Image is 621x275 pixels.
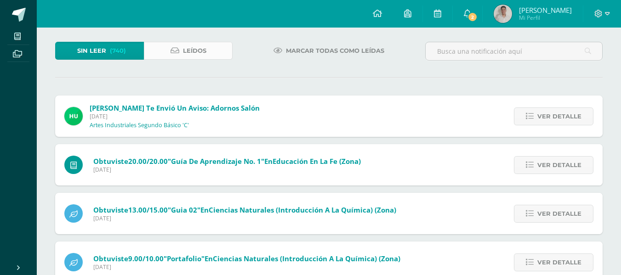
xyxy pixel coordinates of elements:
[519,14,572,22] span: Mi Perfil
[494,5,512,23] img: 5f8b1fa4d3844940ee0a10de8934683e.png
[273,157,361,166] span: Educación en la Fe (Zona)
[90,112,260,120] span: [DATE]
[168,205,200,214] span: "Guia 02"
[537,205,581,222] span: Ver detalle
[537,157,581,174] span: Ver detalle
[426,42,602,60] input: Busca una notificación aquí
[183,42,206,59] span: Leídos
[467,12,478,22] span: 2
[286,42,384,59] span: Marcar todas como leídas
[144,42,233,60] a: Leídos
[110,42,126,59] span: (740)
[93,166,361,174] span: [DATE]
[537,108,581,125] span: Ver detalle
[537,254,581,271] span: Ver detalle
[93,157,361,166] span: Obtuviste en
[262,42,396,60] a: Marcar todas como leídas
[209,205,396,214] span: Ciencias Naturales (Introducción a la Química) (Zona)
[55,42,144,60] a: Sin leer(740)
[93,263,400,271] span: [DATE]
[77,42,106,59] span: Sin leer
[213,254,400,263] span: Ciencias Naturales (Introducción a la Química) (Zona)
[64,107,83,125] img: fd23069c3bd5c8dde97a66a86ce78287.png
[90,122,189,129] p: Artes Industriales Segundo Básico 'C'
[168,157,264,166] span: "Guía de Aprendizaje No. 1"
[128,205,168,214] span: 13.00/15.00
[93,205,396,214] span: Obtuviste en
[164,254,205,263] span: "Portafolio"
[90,103,260,112] span: [PERSON_NAME] te envió un aviso: Adornos salón
[128,157,168,166] span: 20.00/20.00
[128,254,164,263] span: 9.00/10.00
[93,254,400,263] span: Obtuviste en
[519,6,572,15] span: [PERSON_NAME]
[93,214,396,222] span: [DATE]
